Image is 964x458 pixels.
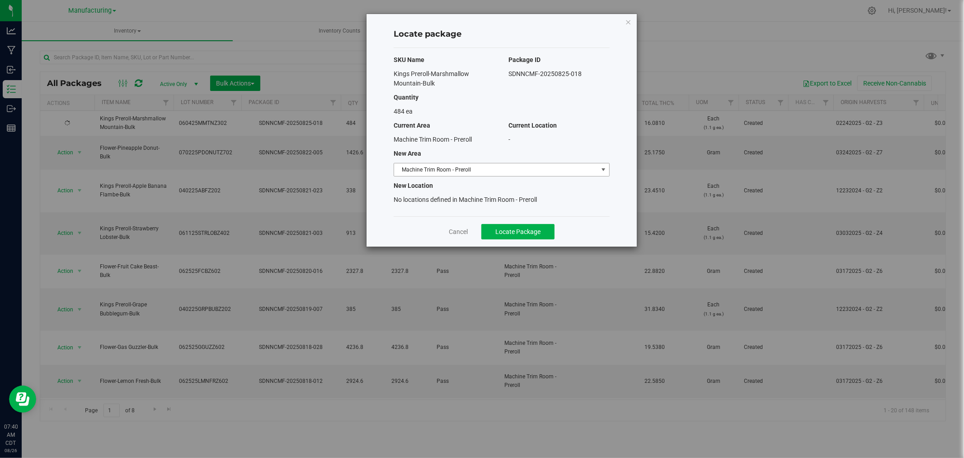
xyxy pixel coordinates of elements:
[394,196,537,203] span: No locations defined in Machine Trim Room - Preroll
[394,70,469,87] span: Kings Preroll-Marshmallow Mountain-Bulk
[394,29,610,40] h4: Locate package
[394,94,419,101] span: Quantity
[9,386,36,413] iframe: Resource center
[598,163,609,176] span: select
[508,70,582,77] span: SDNNCMF-20250825-018
[394,136,472,143] span: Machine Trim Room - Preroll
[394,108,413,115] span: 484 ea
[394,182,433,189] span: New Location
[394,122,430,129] span: Current Area
[495,228,541,235] span: Locate Package
[481,224,555,239] button: Locate Package
[508,136,510,143] span: -
[394,56,424,63] span: SKU Name
[394,150,421,157] span: New Area
[449,227,468,236] a: Cancel
[394,163,598,176] span: Machine Trim Room - Preroll
[508,56,541,63] span: Package ID
[508,122,557,129] span: Current Location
